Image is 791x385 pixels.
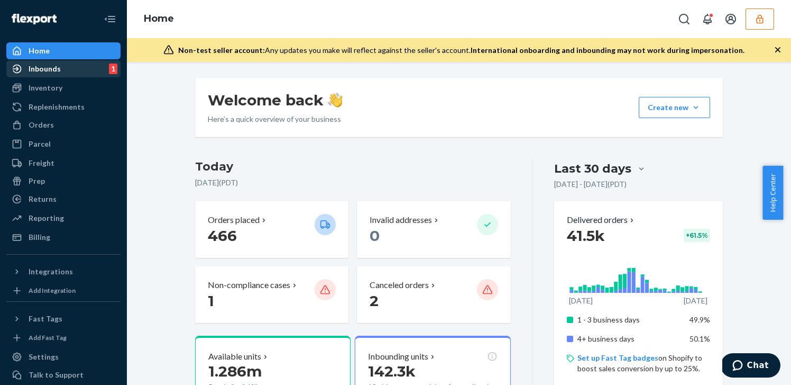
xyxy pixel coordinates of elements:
span: 41.5k [567,227,605,245]
a: Settings [6,348,121,365]
button: Delivered orders [567,214,636,226]
a: Add Integration [6,284,121,297]
h1: Welcome back [208,91,343,110]
div: Settings [29,352,59,362]
h3: Today [195,158,511,175]
span: 50.1% [689,334,710,343]
a: Freight [6,155,121,172]
p: Canceled orders [370,279,429,291]
span: 49.9% [689,315,710,324]
p: Orders placed [208,214,260,226]
div: Talk to Support [29,370,84,380]
div: + 61.5 % [684,229,710,242]
div: Fast Tags [29,314,62,324]
button: Invalid addresses 0 [357,201,510,258]
a: Returns [6,191,121,208]
a: Add Fast Tag [6,332,121,344]
a: Home [144,13,174,24]
a: Inbounds1 [6,60,121,77]
a: Parcel [6,136,121,153]
span: 466 [208,227,237,245]
div: Reporting [29,213,64,223]
ol: breadcrumbs [135,4,182,34]
span: 0 [370,227,380,245]
p: Here’s a quick overview of your business [208,114,343,124]
p: [DATE] [684,296,707,306]
div: Returns [29,194,57,204]
a: Inventory [6,79,121,96]
a: Reporting [6,210,121,227]
span: International onboarding and inbounding may not work during impersonation. [471,46,744,55]
button: Help Center [762,166,783,220]
button: Canceled orders 2 [357,266,510,323]
a: Replenishments [6,99,121,115]
button: Fast Tags [6,310,121,327]
a: Set up Fast Tag badges [577,353,658,362]
button: Open notifications [697,8,718,30]
p: Available units [208,351,261,363]
div: Integrations [29,266,73,277]
div: Replenishments [29,102,85,112]
button: Open account menu [720,8,741,30]
p: [DATE] - [DATE] ( PDT ) [554,179,627,190]
img: Flexport logo [12,14,57,24]
div: Last 30 days [554,160,631,177]
div: Home [29,46,50,56]
span: 2 [370,292,379,310]
span: 1 [208,292,214,310]
span: 142.3k [368,362,416,380]
button: Orders placed 466 [195,201,348,258]
div: Add Integration [29,286,76,295]
p: [DATE] [569,296,593,306]
a: Orders [6,117,121,133]
p: 1 - 3 business days [577,315,682,325]
img: hand-wave emoji [328,93,343,108]
button: Talk to Support [6,366,121,383]
button: Open Search Box [674,8,695,30]
button: Integrations [6,263,121,280]
p: [DATE] ( PDT ) [195,177,511,188]
p: Inbounding units [368,351,428,363]
div: Any updates you make will reflect against the seller's account. [178,45,744,56]
div: Orders [29,120,54,130]
div: Prep [29,176,45,186]
div: Freight [29,158,54,168]
a: Billing [6,229,121,246]
button: Non-compliance cases 1 [195,266,348,323]
p: 4+ business days [577,334,682,344]
p: Invalid addresses [370,214,432,226]
div: Inbounds [29,64,61,74]
div: Add Fast Tag [29,333,67,342]
a: Prep [6,173,121,190]
p: on Shopify to boost sales conversion by up to 25%. [577,353,710,374]
div: Billing [29,232,50,243]
iframe: Opens a widget where you can chat to one of our agents [722,353,780,380]
div: Parcel [29,139,51,149]
button: Create new [639,97,710,118]
span: Non-test seller account: [178,46,265,55]
a: Home [6,42,121,59]
button: Close Navigation [99,8,121,30]
span: 1.286m [208,362,262,380]
div: Inventory [29,83,62,93]
div: 1 [109,64,117,74]
p: Non-compliance cases [208,279,290,291]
